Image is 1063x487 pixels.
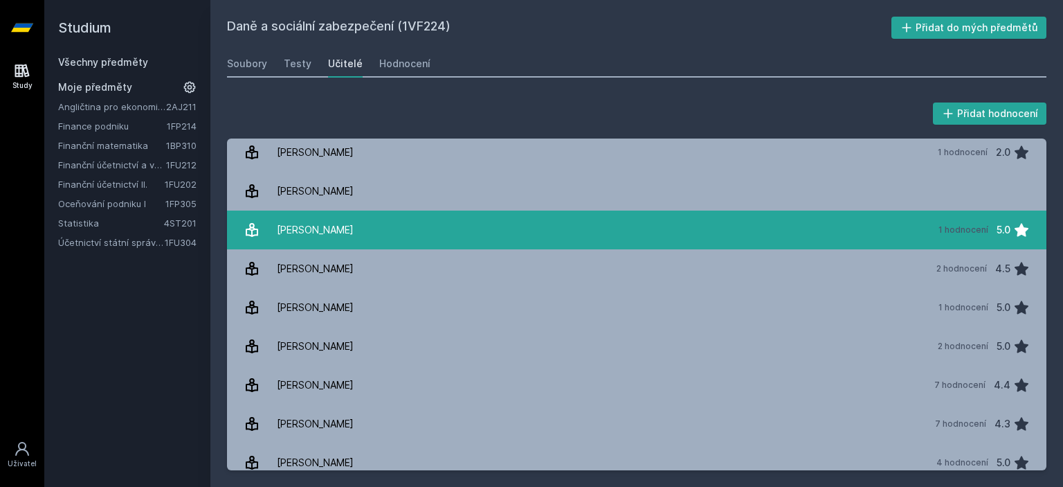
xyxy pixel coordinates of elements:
[164,218,197,229] a: 4ST201
[277,449,354,477] div: [PERSON_NAME]
[58,177,165,191] a: Finanční účetnictví II.
[328,50,363,78] a: Učitelé
[935,418,986,430] div: 7 hodnocení
[938,224,988,236] div: 1 hodnocení
[284,57,311,71] div: Testy
[166,140,197,151] a: 1BP310
[284,50,311,78] a: Testy
[936,457,988,468] div: 4 hodnocení
[227,288,1046,327] a: [PERSON_NAME] 1 hodnocení 5.0
[3,434,42,476] a: Uživatel
[58,236,165,249] a: Účetnictví státní správy a samosprávy
[58,139,166,152] a: Finanční matematika
[227,211,1046,249] a: [PERSON_NAME] 1 hodnocení 5.0
[933,103,1047,125] button: Přidat hodnocení
[277,255,354,283] div: [PERSON_NAME]
[997,333,1010,360] div: 5.0
[891,17,1047,39] button: Přidat do mých předmětů
[379,57,430,71] div: Hodnocení
[166,101,197,112] a: 2AJ211
[227,172,1046,211] a: [PERSON_NAME]
[934,380,985,391] div: 7 hodnocení
[996,139,1010,166] div: 2.0
[3,55,42,98] a: Study
[227,50,267,78] a: Soubory
[227,17,891,39] h2: Daně a sociální zabezpečení (1VF224)
[227,327,1046,366] a: [PERSON_NAME] 2 hodnocení 5.0
[167,121,197,132] a: 1FP214
[165,179,197,190] a: 1FU202
[936,263,987,274] div: 2 hodnocení
[58,197,165,211] a: Oceňování podniku I
[227,249,1046,288] a: [PERSON_NAME] 2 hodnocení 4.5
[938,147,988,158] div: 1 hodnocení
[58,119,167,133] a: Finance podniku
[328,57,363,71] div: Učitelé
[58,216,164,230] a: Statistika
[994,371,1010,399] div: 4.4
[165,198,197,209] a: 1FP305
[58,100,166,114] a: Angličtina pro ekonomická studia 1 (B2/C1)
[12,80,33,91] div: Study
[166,159,197,170] a: 1FU212
[277,216,354,244] div: [PERSON_NAME]
[277,333,354,360] div: [PERSON_NAME]
[227,366,1046,405] a: [PERSON_NAME] 7 hodnocení 4.4
[379,50,430,78] a: Hodnocení
[277,139,354,166] div: [PERSON_NAME]
[277,177,354,205] div: [PERSON_NAME]
[227,133,1046,172] a: [PERSON_NAME] 1 hodnocení 2.0
[8,459,37,469] div: Uživatel
[227,405,1046,443] a: [PERSON_NAME] 7 hodnocení 4.3
[58,56,148,68] a: Všechny předměty
[58,80,132,94] span: Moje předměty
[277,410,354,438] div: [PERSON_NAME]
[997,294,1010,321] div: 5.0
[997,449,1010,477] div: 5.0
[227,443,1046,482] a: [PERSON_NAME] 4 hodnocení 5.0
[995,255,1010,283] div: 4.5
[938,341,988,352] div: 2 hodnocení
[277,294,354,321] div: [PERSON_NAME]
[165,237,197,248] a: 1FU304
[994,410,1010,438] div: 4.3
[227,57,267,71] div: Soubory
[58,158,166,172] a: Finanční účetnictví a výkaznictví podle Mezinárodních standardů účetního výkaznictví (IFRS)
[997,216,1010,244] div: 5.0
[938,302,988,313] div: 1 hodnocení
[277,371,354,399] div: [PERSON_NAME]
